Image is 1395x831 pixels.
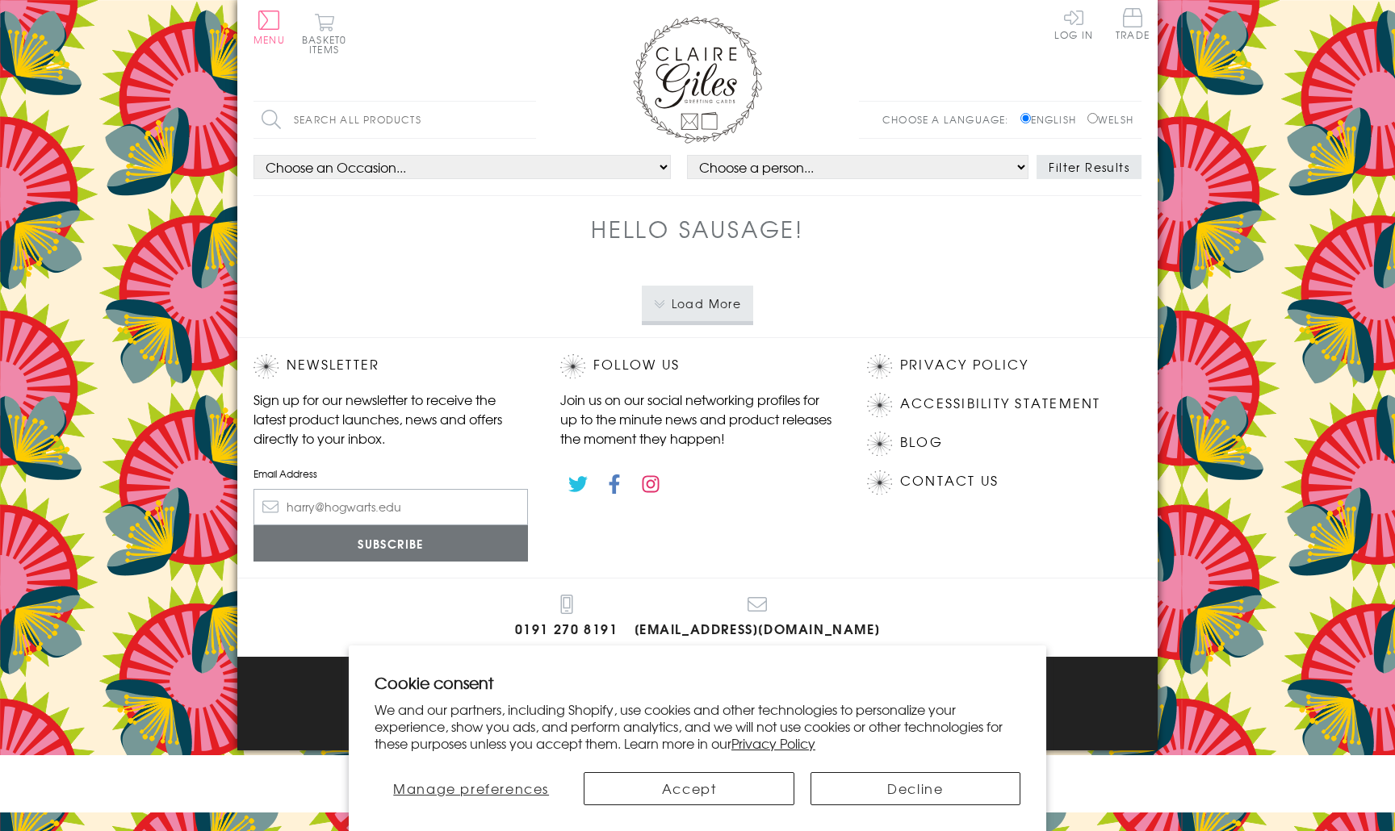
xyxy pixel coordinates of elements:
h1: Hello Sausage! [591,212,804,245]
button: Accept [584,772,794,805]
a: Trade [1116,8,1150,43]
h2: Follow Us [560,354,835,378]
input: harry@hogwarts.edu [253,489,528,525]
select: option option [253,155,671,179]
button: Basket0 items [302,13,346,54]
label: Welsh [1087,112,1133,127]
span: Trade [1116,8,1150,40]
a: Privacy Policy [731,733,815,753]
a: Contact Us [900,470,999,492]
a: 0191 270 8191 [515,595,618,641]
p: © 2025 . [253,709,1142,724]
label: English [1020,112,1084,127]
a: Log In [1054,8,1093,40]
button: Load More [642,286,754,321]
p: We and our partners, including Shopify, use cookies and other technologies to personalize your ex... [375,701,1020,751]
p: Sign up for our newsletter to receive the latest product launches, news and offers directly to yo... [253,390,528,448]
span: Menu [253,32,285,47]
button: Decline [811,772,1020,805]
a: [EMAIL_ADDRESS][DOMAIN_NAME] [635,595,881,641]
button: Manage preferences [375,772,568,805]
button: Filter Results [1037,155,1142,179]
span: Manage preferences [393,779,549,798]
label: Email Address [253,466,528,481]
a: Privacy Policy [900,354,1028,376]
img: Claire Giles Greetings Cards [633,16,762,144]
input: Subscribe [253,525,528,562]
span: 0 items [309,32,346,56]
input: Welsh [1087,113,1098,123]
p: Choose a language: [882,112,1017,127]
h2: Newsletter [253,354,528,378]
a: Blog [900,432,943,453]
button: Menu [253,10,285,44]
a: Accessibility Statement [900,393,1101,415]
input: Search [520,102,536,138]
input: Search all products [253,102,536,138]
input: English [1020,113,1031,123]
p: Join us on our social networking profiles for up to the minute news and product releases the mome... [560,390,835,448]
h2: Cookie consent [375,671,1020,694]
